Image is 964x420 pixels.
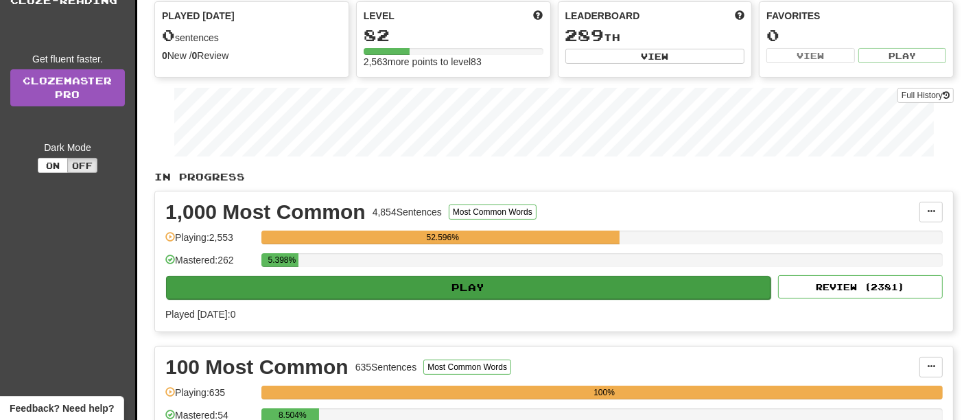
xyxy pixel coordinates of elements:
span: Played [DATE] [162,9,235,23]
a: ClozemasterPro [10,69,125,106]
button: Review (2381) [778,275,943,299]
span: 289 [565,25,604,45]
div: sentences [162,27,342,45]
strong: 0 [192,50,198,61]
div: Playing: 635 [165,386,255,408]
span: Open feedback widget [10,401,114,415]
button: Most Common Words [449,205,537,220]
span: Played [DATE]: 0 [165,309,235,320]
div: 82 [364,27,543,44]
span: Level [364,9,395,23]
div: Mastered: 262 [165,253,255,276]
div: 100 Most Common [165,357,349,377]
span: Leaderboard [565,9,640,23]
strong: 0 [162,50,167,61]
div: 0 [766,27,946,44]
button: Most Common Words [423,360,511,375]
button: View [565,49,745,64]
span: This week in points, UTC [735,9,744,23]
div: 1,000 Most Common [165,202,366,222]
button: Play [166,276,771,299]
div: Get fluent faster. [10,52,125,66]
div: 2,563 more points to level 83 [364,55,543,69]
div: th [565,27,745,45]
div: 5.398% [266,253,298,267]
button: Full History [897,88,954,103]
div: 635 Sentences [355,360,417,374]
div: 4,854 Sentences [373,205,442,219]
div: Playing: 2,553 [165,231,255,253]
div: 100% [266,386,943,399]
div: Favorites [766,9,946,23]
button: Off [67,158,97,173]
span: 0 [162,25,175,45]
div: 52.596% [266,231,620,244]
span: Score more points to level up [534,9,543,23]
div: Dark Mode [10,141,125,154]
div: New / Review [162,49,342,62]
p: In Progress [154,170,954,184]
button: On [38,158,68,173]
button: View [766,48,854,63]
button: Play [858,48,946,63]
